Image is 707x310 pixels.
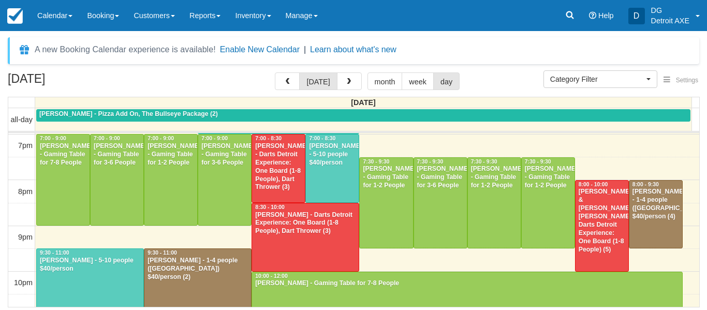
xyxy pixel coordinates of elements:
[433,72,460,90] button: day
[255,204,285,210] span: 8:30 - 10:00
[578,188,626,254] div: [PERSON_NAME] & [PERSON_NAME] [PERSON_NAME], Darts Detroit Experience: One Board (1-8 People) (5)
[651,5,689,16] p: DG
[35,43,216,56] div: A new Booking Calendar experience is available!
[632,182,659,187] span: 8:00 - 9:30
[629,180,683,249] a: 8:00 - 9:30[PERSON_NAME] - 1-4 people ([GEOGRAPHIC_DATA]) $40/person (4)
[651,16,689,26] p: Detroit AXE
[359,157,413,249] a: 7:30 - 9:30[PERSON_NAME] - Gaming Table for 1-2 People
[310,45,396,54] a: Learn about what's new
[40,250,69,256] span: 9:30 - 11:00
[18,141,33,150] span: 7pm
[220,45,300,55] button: Enable New Calendar
[304,45,306,54] span: |
[589,12,596,19] i: Help
[93,142,141,167] div: [PERSON_NAME] - Gaming Table for 3-6 People
[471,159,497,165] span: 7:30 - 9:30
[18,233,33,241] span: 9pm
[598,11,614,20] span: Help
[362,165,410,190] div: [PERSON_NAME] - Gaming Table for 1-2 People
[201,142,248,167] div: [PERSON_NAME] - Gaming Table for 3-6 People
[255,142,302,191] div: [PERSON_NAME] - Darts Detroit Experience: One Board (1-8 People), Dart Thrower (3)
[467,157,521,249] a: 7:30 - 9:30[PERSON_NAME] - Gaming Table for 1-2 People
[543,70,657,88] button: Category Filter
[14,278,33,287] span: 10pm
[39,142,87,167] div: [PERSON_NAME] - Gaming Table for 7-8 People
[147,257,248,282] div: [PERSON_NAME] - 1-4 people ([GEOGRAPHIC_DATA]) $40/person (2)
[524,165,572,190] div: [PERSON_NAME] - Gaming Table for 1-2 People
[255,136,282,141] span: 7:00 - 8:30
[36,109,690,122] a: [PERSON_NAME] - Pizza Add On, The Bullseye Package (2)
[550,74,644,84] span: Category Filter
[7,8,23,24] img: checkfront-main-nav-mini-logo.png
[305,134,359,203] a: 7:00 - 8:30[PERSON_NAME] - 5-10 people $40/person
[39,110,218,117] span: [PERSON_NAME] - Pizza Add On, The Bullseye Package (2)
[8,72,139,92] h2: [DATE]
[147,142,195,167] div: [PERSON_NAME] - Gaming Table for 1-2 People
[367,72,403,90] button: month
[299,72,337,90] button: [DATE]
[351,98,376,107] span: [DATE]
[255,273,287,279] span: 10:00 - 12:00
[521,157,575,249] a: 7:30 - 9:30[PERSON_NAME] - Gaming Table for 1-2 People
[628,8,645,24] div: D
[148,250,177,256] span: 9:30 - 11:00
[632,188,680,221] div: [PERSON_NAME] - 1-4 people ([GEOGRAPHIC_DATA]) $40/person (4)
[40,136,66,141] span: 7:00 - 9:00
[198,134,252,226] a: 7:00 - 9:00[PERSON_NAME] - Gaming Table for 3-6 People
[414,157,467,249] a: 7:30 - 9:30[PERSON_NAME] - Gaming Table for 3-6 People
[575,180,629,272] a: 8:00 - 10:00[PERSON_NAME] & [PERSON_NAME] [PERSON_NAME], Darts Detroit Experience: One Board (1-8...
[18,187,33,196] span: 8pm
[90,134,144,226] a: 7:00 - 9:00[PERSON_NAME] - Gaming Table for 3-6 People
[252,134,305,203] a: 7:00 - 8:30[PERSON_NAME] - Darts Detroit Experience: One Board (1-8 People), Dart Thrower (3)
[255,211,356,236] div: [PERSON_NAME] - Darts Detroit Experience: One Board (1-8 People), Dart Thrower (3)
[417,159,444,165] span: 7:30 - 9:30
[657,73,704,88] button: Settings
[470,165,518,190] div: [PERSON_NAME] - Gaming Table for 1-2 People
[402,72,434,90] button: week
[36,134,90,226] a: 7:00 - 9:00[PERSON_NAME] - Gaming Table for 7-8 People
[309,136,335,141] span: 7:00 - 8:30
[363,159,389,165] span: 7:30 - 9:30
[39,257,141,273] div: [PERSON_NAME] - 5-10 people $40/person
[148,136,174,141] span: 7:00 - 9:00
[252,203,359,272] a: 8:30 - 10:00[PERSON_NAME] - Darts Detroit Experience: One Board (1-8 People), Dart Thrower (3)
[94,136,120,141] span: 7:00 - 9:00
[676,77,698,84] span: Settings
[255,279,680,288] div: [PERSON_NAME] - Gaming Table for 7-8 People
[525,159,551,165] span: 7:30 - 9:30
[579,182,608,187] span: 8:00 - 10:00
[201,136,228,141] span: 7:00 - 9:00
[144,134,198,226] a: 7:00 - 9:00[PERSON_NAME] - Gaming Table for 1-2 People
[417,165,464,190] div: [PERSON_NAME] - Gaming Table for 3-6 People
[308,142,356,167] div: [PERSON_NAME] - 5-10 people $40/person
